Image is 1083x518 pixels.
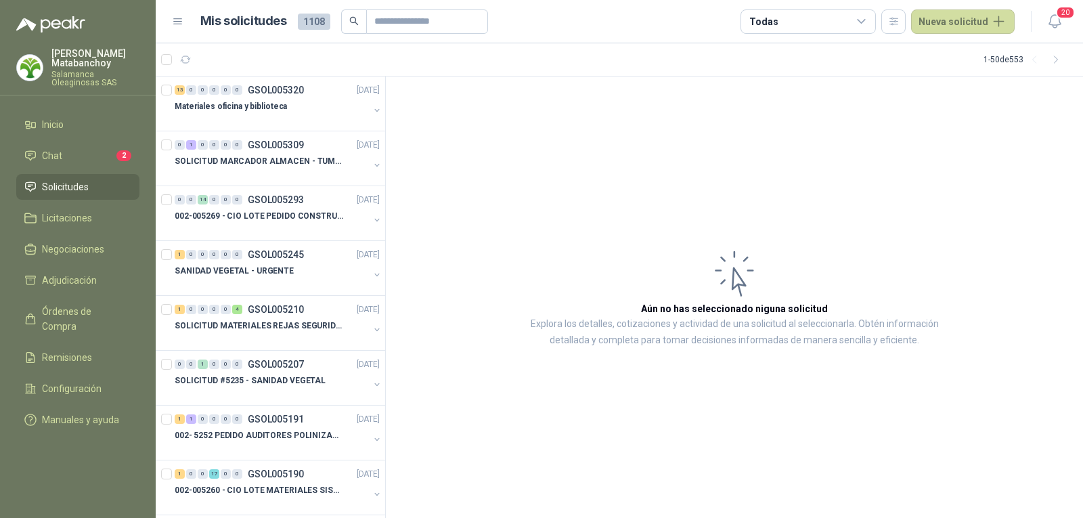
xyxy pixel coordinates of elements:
[42,211,92,225] span: Licitaciones
[16,174,139,200] a: Solicitudes
[175,469,185,479] div: 1
[175,484,343,497] p: 002-005260 - CIO LOTE MATERIALES SISTEMA HIDRAULIC
[521,316,948,349] p: Explora los detalles, cotizaciones y actividad de una solicitud al seleccionarla. Obtén informaci...
[175,414,185,424] div: 1
[16,16,85,33] img: Logo peakr
[175,356,382,400] a: 0 0 1 0 0 0 GSOL005207[DATE] SOLICITUD #5235 - SANIDAD VEGETAL
[232,305,242,314] div: 4
[749,14,778,29] div: Todas
[198,85,208,95] div: 0
[198,469,208,479] div: 0
[209,250,219,259] div: 0
[186,85,196,95] div: 0
[357,84,380,97] p: [DATE]
[51,49,139,68] p: [PERSON_NAME] Matabanchoy
[175,429,343,442] p: 002- 5252 PEDIDO AUDITORES POLINIZACIÓN
[42,179,89,194] span: Solicitudes
[175,195,185,204] div: 0
[198,305,208,314] div: 0
[42,242,104,257] span: Negociaciones
[186,305,196,314] div: 0
[175,85,185,95] div: 13
[175,360,185,369] div: 0
[42,381,102,396] span: Configuración
[349,16,359,26] span: search
[298,14,330,30] span: 1108
[209,305,219,314] div: 0
[175,265,294,278] p: SANIDAD VEGETAL - URGENTE
[186,140,196,150] div: 1
[248,469,304,479] p: GSOL005190
[357,139,380,152] p: [DATE]
[221,360,231,369] div: 0
[248,360,304,369] p: GSOL005207
[42,273,97,288] span: Adjudicación
[221,140,231,150] div: 0
[16,376,139,402] a: Configuración
[16,267,139,293] a: Adjudicación
[175,82,382,125] a: 13 0 0 0 0 0 GSOL005320[DATE] Materiales oficina y biblioteca
[357,358,380,371] p: [DATE]
[200,12,287,31] h1: Mis solicitudes
[198,140,208,150] div: 0
[175,210,343,223] p: 002-005269 - CIO LOTE PEDIDO CONSTRUCCION
[221,305,231,314] div: 0
[42,148,62,163] span: Chat
[42,412,119,427] span: Manuales y ayuda
[175,100,287,113] p: Materiales oficina y biblioteca
[175,301,382,345] a: 1 0 0 0 0 4 GSOL005210[DATE] SOLICITUD MATERIALES REJAS SEGURIDAD - OFICINA
[175,320,343,332] p: SOLICITUD MATERIALES REJAS SEGURIDAD - OFICINA
[175,155,343,168] p: SOLICITUD MARCADOR ALMACEN - TUMACO
[248,414,304,424] p: GSOL005191
[1042,9,1067,34] button: 20
[209,414,219,424] div: 0
[17,55,43,81] img: Company Logo
[186,414,196,424] div: 1
[186,250,196,259] div: 0
[357,194,380,207] p: [DATE]
[198,250,208,259] div: 0
[186,195,196,204] div: 0
[357,413,380,426] p: [DATE]
[983,49,1067,70] div: 1 - 50 de 553
[42,304,127,334] span: Órdenes de Compra
[232,469,242,479] div: 0
[248,305,304,314] p: GSOL005210
[357,468,380,481] p: [DATE]
[232,414,242,424] div: 0
[16,143,139,169] a: Chat2
[232,195,242,204] div: 0
[209,360,219,369] div: 0
[175,466,382,509] a: 1 0 0 17 0 0 GSOL005190[DATE] 002-005260 - CIO LOTE MATERIALES SISTEMA HIDRAULIC
[221,414,231,424] div: 0
[175,411,382,454] a: 1 1 0 0 0 0 GSOL005191[DATE] 002- 5252 PEDIDO AUDITORES POLINIZACIÓN
[16,236,139,262] a: Negociaciones
[175,374,326,387] p: SOLICITUD #5235 - SANIDAD VEGETAL
[198,360,208,369] div: 1
[221,469,231,479] div: 0
[232,85,242,95] div: 0
[209,195,219,204] div: 0
[116,150,131,161] span: 2
[16,299,139,339] a: Órdenes de Compra
[51,70,139,87] p: Salamanca Oleaginosas SAS
[232,250,242,259] div: 0
[248,195,304,204] p: GSOL005293
[221,250,231,259] div: 0
[175,246,382,290] a: 1 0 0 0 0 0 GSOL005245[DATE] SANIDAD VEGETAL - URGENTE
[175,250,185,259] div: 1
[209,85,219,95] div: 0
[357,249,380,261] p: [DATE]
[16,205,139,231] a: Licitaciones
[175,305,185,314] div: 1
[186,360,196,369] div: 0
[911,9,1015,34] button: Nueva solicitud
[16,345,139,370] a: Remisiones
[357,303,380,316] p: [DATE]
[42,350,92,365] span: Remisiones
[175,140,185,150] div: 0
[209,140,219,150] div: 0
[42,117,64,132] span: Inicio
[221,85,231,95] div: 0
[248,140,304,150] p: GSOL005309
